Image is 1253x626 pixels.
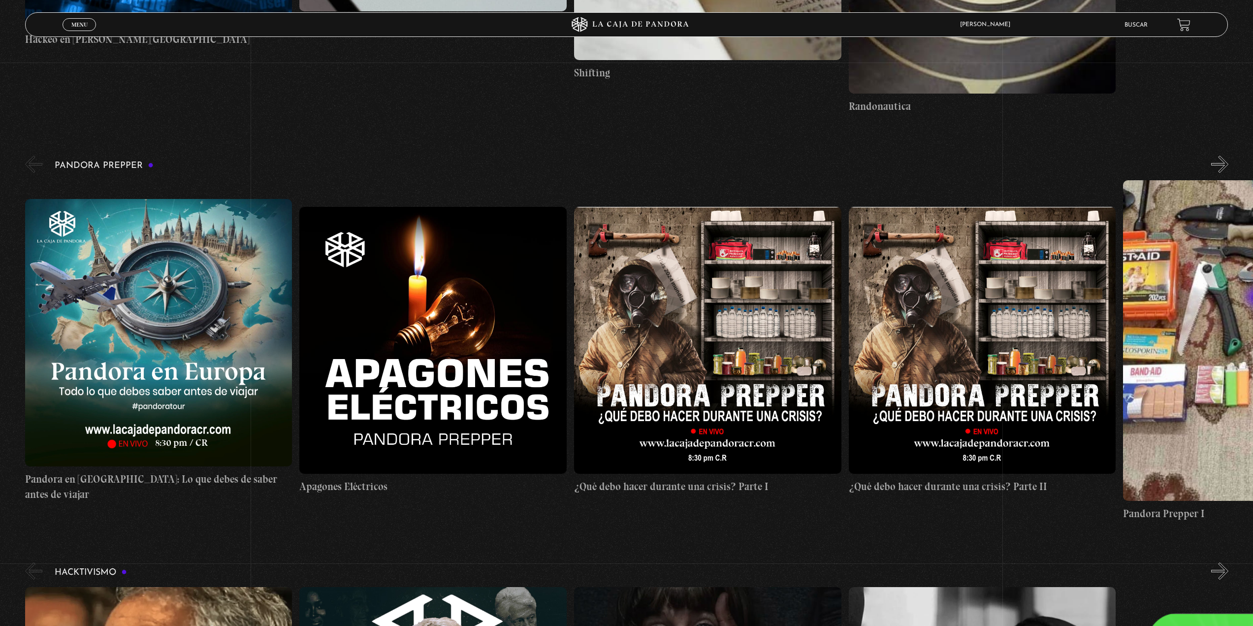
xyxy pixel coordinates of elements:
h3: Hacktivismo [55,568,127,577]
a: Buscar [1124,22,1148,28]
button: Previous [25,562,42,580]
a: ¿Qué debo hacer durante una crisis? Parte II [849,180,1116,522]
button: Next [1211,562,1228,580]
a: ¿Qué debo hacer durante una crisis? Parte I [574,180,841,522]
button: Previous [25,156,42,173]
span: Cerrar [68,30,91,37]
h4: Hackeo en [PERSON_NAME][GEOGRAPHIC_DATA] [25,32,292,47]
h4: Pandora en [GEOGRAPHIC_DATA]: Lo que debes de saber antes de viajar [25,471,292,502]
h3: Pandora Prepper [55,161,154,170]
span: Menu [71,22,88,28]
h4: Randonautica [849,99,1116,114]
a: Pandora en [GEOGRAPHIC_DATA]: Lo que debes de saber antes de viajar [25,180,292,522]
h4: Apagones Eléctricos [299,479,567,494]
a: View your shopping cart [1177,18,1190,32]
a: Apagones Eléctricos [299,180,567,522]
h4: ¿Qué debo hacer durante una crisis? Parte II [849,479,1116,494]
span: [PERSON_NAME] [955,22,1020,28]
h4: ¿Qué debo hacer durante una crisis? Parte I [574,479,841,494]
button: Next [1211,156,1228,173]
h4: Shifting [574,65,841,81]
